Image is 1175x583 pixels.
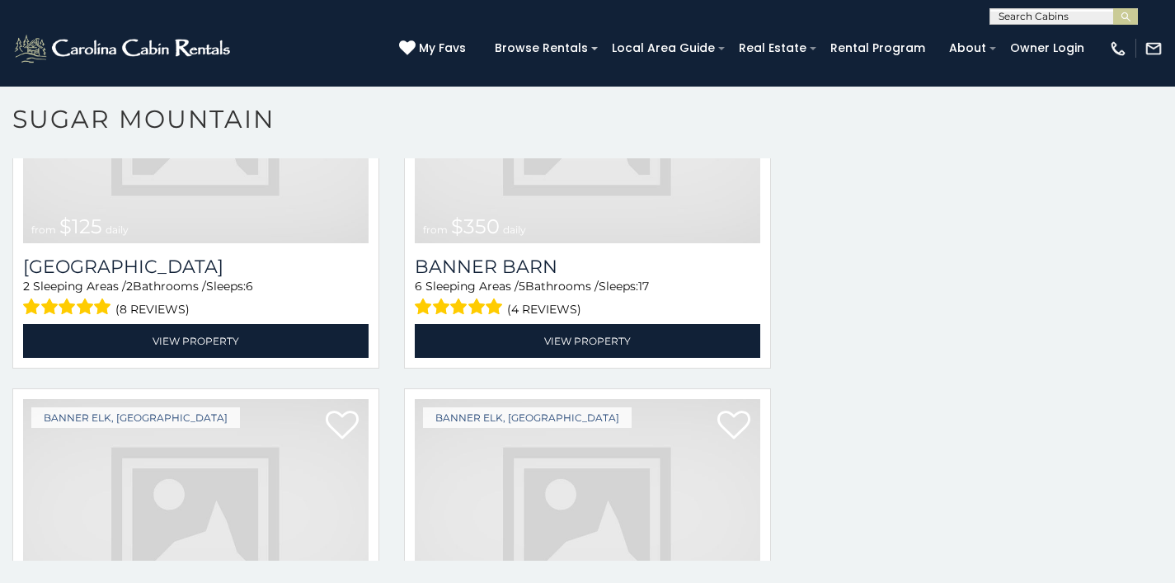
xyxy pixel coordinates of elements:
[23,279,30,294] span: 2
[59,214,102,238] span: $125
[23,278,369,320] div: Sleeping Areas / Bathrooms / Sleeps:
[731,35,815,61] a: Real Estate
[1109,40,1127,58] img: phone-regular-white.png
[503,223,526,236] span: daily
[451,214,500,238] span: $350
[12,32,235,65] img: White-1-2.png
[106,223,129,236] span: daily
[23,256,369,278] h3: Bearfoot Lodge
[604,35,723,61] a: Local Area Guide
[423,223,448,236] span: from
[399,40,470,58] a: My Favs
[486,35,596,61] a: Browse Rentals
[415,279,422,294] span: 6
[423,407,632,428] a: Banner Elk, [GEOGRAPHIC_DATA]
[415,324,760,358] a: View Property
[941,35,994,61] a: About
[519,279,525,294] span: 5
[638,279,649,294] span: 17
[246,279,253,294] span: 6
[822,35,933,61] a: Rental Program
[1144,40,1163,58] img: mail-regular-white.png
[23,256,369,278] a: [GEOGRAPHIC_DATA]
[31,407,240,428] a: Banner Elk, [GEOGRAPHIC_DATA]
[23,324,369,358] a: View Property
[507,299,581,320] span: (4 reviews)
[115,299,190,320] span: (8 reviews)
[31,223,56,236] span: from
[1002,35,1093,61] a: Owner Login
[419,40,466,57] span: My Favs
[415,256,760,278] a: Banner Barn
[415,278,760,320] div: Sleeping Areas / Bathrooms / Sleeps:
[126,279,133,294] span: 2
